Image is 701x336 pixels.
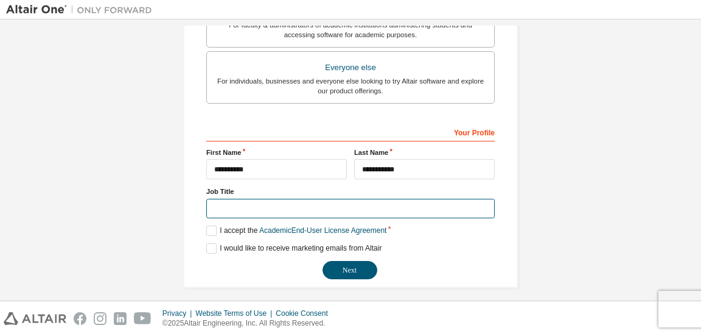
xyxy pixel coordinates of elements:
[354,148,495,157] label: Last Name
[206,148,347,157] label: First Name
[323,261,377,279] button: Next
[4,312,66,325] img: altair_logo.svg
[162,309,195,318] div: Privacy
[206,226,386,236] label: I accept the
[206,122,495,141] div: Your Profile
[206,243,382,254] label: I would like to receive marketing emails from Altair
[6,4,158,16] img: Altair One
[276,309,335,318] div: Cookie Consent
[259,226,386,235] a: Academic End-User License Agreement
[214,59,487,76] div: Everyone else
[214,20,487,40] div: For faculty & administrators of academic institutions administering students and accessing softwa...
[206,187,495,196] label: Job Title
[214,76,487,96] div: For individuals, businesses and everyone else looking to try Altair software and explore our prod...
[74,312,86,325] img: facebook.svg
[195,309,276,318] div: Website Terms of Use
[162,318,335,329] p: © 2025 Altair Engineering, Inc. All Rights Reserved.
[134,312,152,325] img: youtube.svg
[94,312,106,325] img: instagram.svg
[114,312,127,325] img: linkedin.svg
